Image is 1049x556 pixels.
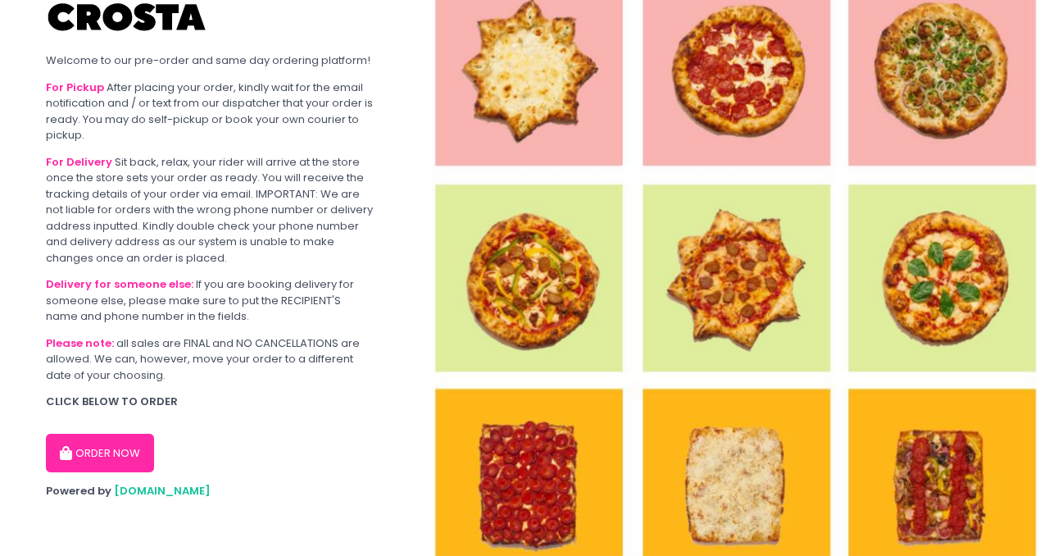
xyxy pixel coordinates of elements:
[46,483,374,499] div: Powered by
[46,154,374,267] div: Sit back, relax, your rider will arrive at the store once the store sets your order as ready. You...
[46,335,114,351] b: Please note:
[46,276,193,292] b: Delivery for someone else:
[46,335,374,384] div: all sales are FINAL and NO CANCELLATIONS are allowed. We can, however, move your order to a diffe...
[46,434,154,473] button: ORDER NOW
[114,483,211,499] a: [DOMAIN_NAME]
[46,154,112,170] b: For Delivery
[46,52,374,69] div: Welcome to our pre-order and same day ordering platform!
[46,80,374,144] div: After placing your order, kindly wait for the email notification and / or text from our dispatche...
[46,394,374,410] div: CLICK BELOW TO ORDER
[46,80,104,95] b: For Pickup
[46,276,374,325] div: If you are booking delivery for someone else, please make sure to put the RECIPIENT'S name and ph...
